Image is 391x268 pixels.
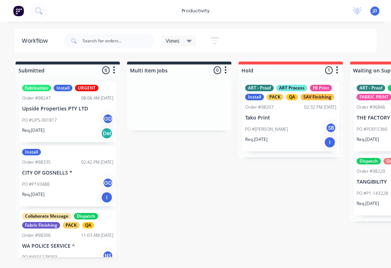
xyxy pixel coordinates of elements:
div: ART - ProofART ProcessFB PrintInstallPACKQASAV FinishingOrder #9820702:32 PM [DATE]Tako PrintPO #... [242,82,339,151]
div: Fabric Finishing [22,222,60,229]
div: PACK [63,222,80,229]
div: Collaborate Message [22,213,71,219]
div: Workflow [22,37,51,45]
div: GD [102,177,113,188]
div: SAV Finishing [300,94,334,100]
p: Req. [DATE] [245,136,268,143]
div: InstallOrder #9833502:42 PM [DATE]CITY OF GOSNELLS *PO #P193488GDReq.[DATE]I [19,146,116,206]
p: PO #[PERSON_NAME] [245,126,288,133]
div: Order #98220 [357,168,385,175]
p: PO #4501178993 [22,254,57,260]
p: Req. [DATE] [22,191,45,198]
div: GD [102,113,113,124]
p: Req. [DATE] [357,200,379,207]
div: Order #98306 [22,232,51,239]
p: Req. [DATE] [357,136,379,143]
div: ART - Proof [357,85,385,91]
div: productivity [178,5,213,16]
div: NS [102,250,113,261]
div: 02:42 PM [DATE] [81,159,113,166]
p: PO #PO015360 [357,126,387,133]
p: CITY OF GOSNELLS * [22,170,113,176]
div: Order #98335 [22,159,51,166]
div: SB [325,122,336,133]
div: Fabrication [22,85,51,91]
div: ART - Proof [245,85,274,91]
div: 11:03 AM [DATE] [81,232,113,239]
div: I [324,137,336,148]
div: FabricationInstallURGENTOrder #9824708:06 AM [DATE]Upside Properties PTY LTDPO #UPS-001817GDReq.[... [19,82,116,142]
div: PACK [266,94,283,100]
p: PO #P193488 [22,181,50,188]
div: FB Print [310,85,332,91]
div: ART Process [276,85,307,91]
div: Order #98207 [245,104,274,110]
p: Upside Properties PTY LTD [22,106,113,112]
div: Install [22,149,41,155]
img: Factory [13,5,24,16]
div: 02:32 PM [DATE] [304,104,336,110]
div: Install [245,94,264,100]
p: Tako Print [245,115,336,121]
p: Req. [DATE] [22,127,45,134]
p: WA POLICE SERVICE ^ [22,243,113,249]
span: Views [166,37,180,45]
div: I [101,192,113,203]
p: PO #P1-143228 [357,190,388,197]
span: JD [373,8,377,14]
div: Install [54,85,72,91]
div: Del [101,127,113,139]
input: Search for orders... [83,34,154,48]
div: Dispatch [357,158,381,164]
p: PO #UPS-001817 [22,117,57,123]
div: URGENT [75,85,98,91]
div: QA [82,222,94,229]
div: Dispatch [74,213,98,219]
div: Order #96846 [357,104,385,110]
div: Order #98247 [22,95,51,101]
div: 08:06 AM [DATE] [81,95,113,101]
div: QA [286,94,298,100]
